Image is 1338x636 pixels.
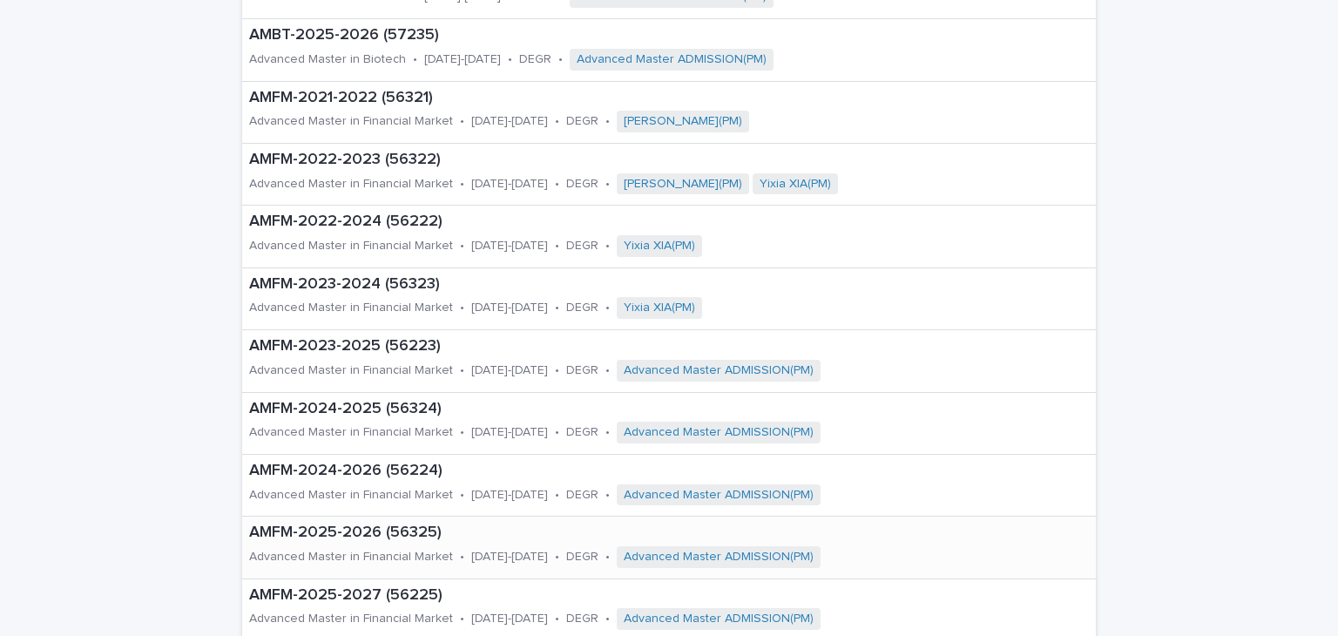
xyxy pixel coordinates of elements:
p: • [460,363,464,378]
p: • [555,363,559,378]
p: [DATE]-[DATE] [471,239,548,254]
a: AMFM-2025-2026 (56325)Advanced Master in Financial Market•[DATE]-[DATE]•DEGR•Advanced Master ADMI... [242,517,1096,578]
p: AMFM-2021-2022 (56321) [249,89,936,108]
p: Advanced Master in Financial Market [249,612,453,626]
a: [PERSON_NAME](PM) [624,114,742,129]
p: • [413,52,417,67]
p: DEGR [566,177,598,192]
p: • [460,239,464,254]
p: DEGR [566,301,598,315]
p: [DATE]-[DATE] [471,550,548,565]
p: [DATE]-[DATE] [471,425,548,440]
a: AMFM-2022-2024 (56222)Advanced Master in Financial Market•[DATE]-[DATE]•DEGR•Yixia XIA(PM) [242,206,1096,267]
p: • [508,52,512,67]
p: • [605,363,610,378]
p: [DATE]-[DATE] [424,52,501,67]
p: • [555,114,559,129]
p: • [605,488,610,503]
p: AMFM-2023-2025 (56223) [249,337,1016,356]
a: Yixia XIA(PM) [624,239,695,254]
a: Advanced Master ADMISSION(PM) [624,550,814,565]
a: Advanced Master ADMISSION(PM) [624,612,814,626]
p: • [605,114,610,129]
a: AMFM-2022-2023 (56322)Advanced Master in Financial Market•[DATE]-[DATE]•DEGR•[PERSON_NAME](PM) Yi... [242,144,1096,206]
p: Advanced Master in Financial Market [249,488,453,503]
p: • [605,425,610,440]
p: AMFM-2024-2025 (56324) [249,400,1017,419]
p: • [460,425,464,440]
p: Advanced Master in Financial Market [249,177,453,192]
a: Yixia XIA(PM) [760,177,831,192]
p: DEGR [566,550,598,565]
p: [DATE]-[DATE] [471,612,548,626]
p: [DATE]-[DATE] [471,363,548,378]
p: • [605,550,610,565]
a: [PERSON_NAME](PM) [624,177,742,192]
p: • [460,612,464,626]
p: • [460,550,464,565]
a: Advanced Master ADMISSION(PM) [624,425,814,440]
p: • [605,612,610,626]
p: Advanced Master in Financial Market [249,114,453,129]
p: • [605,301,610,315]
p: DEGR [566,114,598,129]
p: [DATE]-[DATE] [471,488,548,503]
p: • [555,425,559,440]
p: DEGR [566,425,598,440]
a: Advanced Master ADMISSION(PM) [624,488,814,503]
p: AMFM-2023-2024 (56323) [249,275,896,294]
p: AMBT-2025-2026 (57235) [249,26,967,45]
p: AMFM-2024-2026 (56224) [249,462,1017,481]
a: AMFM-2021-2022 (56321)Advanced Master in Financial Market•[DATE]-[DATE]•DEGR•[PERSON_NAME](PM) [242,82,1096,144]
a: AMFM-2024-2026 (56224)Advanced Master in Financial Market•[DATE]-[DATE]•DEGR•Advanced Master ADMI... [242,455,1096,517]
p: DEGR [519,52,551,67]
p: DEGR [566,239,598,254]
p: • [605,239,610,254]
p: Advanced Master in Biotech [249,52,406,67]
p: Advanced Master in Financial Market [249,363,453,378]
p: • [555,550,559,565]
p: Advanced Master in Financial Market [249,301,453,315]
p: • [460,488,464,503]
p: • [555,301,559,315]
a: AMFM-2023-2024 (56323)Advanced Master in Financial Market•[DATE]-[DATE]•DEGR•Yixia XIA(PM) [242,268,1096,330]
p: Advanced Master in Financial Market [249,425,453,440]
a: AMBT-2025-2026 (57235)Advanced Master in Biotech•[DATE]-[DATE]•DEGR•Advanced Master ADMISSION(PM) [242,19,1096,81]
a: Yixia XIA(PM) [624,301,695,315]
p: • [460,301,464,315]
a: Advanced Master ADMISSION(PM) [624,363,814,378]
p: Advanced Master in Financial Market [249,550,453,565]
p: AMFM-2025-2026 (56325) [249,524,1017,543]
p: AMFM-2025-2027 (56225) [249,586,1017,606]
p: AMFM-2022-2023 (56322) [249,151,1033,170]
p: AMFM-2022-2024 (56222) [249,213,899,232]
p: DEGR [566,363,598,378]
p: • [555,488,559,503]
p: [DATE]-[DATE] [471,301,548,315]
p: • [605,177,610,192]
a: Advanced Master ADMISSION(PM) [577,52,767,67]
p: • [555,177,559,192]
p: [DATE]-[DATE] [471,177,548,192]
p: • [460,177,464,192]
p: • [460,114,464,129]
p: • [555,239,559,254]
p: DEGR [566,612,598,626]
p: DEGR [566,488,598,503]
p: • [558,52,563,67]
p: • [555,612,559,626]
a: AMFM-2023-2025 (56223)Advanced Master in Financial Market•[DATE]-[DATE]•DEGR•Advanced Master ADMI... [242,330,1096,392]
p: [DATE]-[DATE] [471,114,548,129]
a: AMFM-2024-2025 (56324)Advanced Master in Financial Market•[DATE]-[DATE]•DEGR•Advanced Master ADMI... [242,393,1096,455]
p: Advanced Master in Financial Market [249,239,453,254]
